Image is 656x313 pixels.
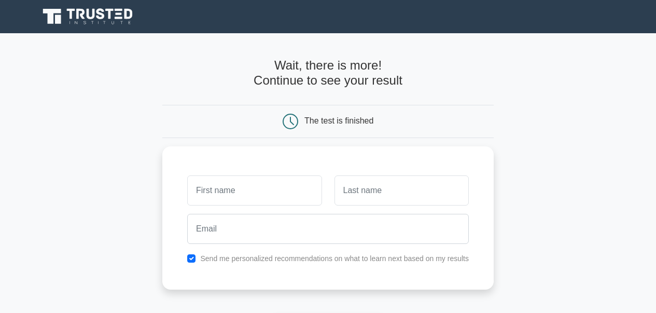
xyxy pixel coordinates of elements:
h4: Wait, there is more! Continue to see your result [162,58,494,88]
input: First name [187,175,322,206]
input: Last name [334,175,469,206]
input: Email [187,214,469,244]
label: Send me personalized recommendations on what to learn next based on my results [200,254,469,263]
div: The test is finished [304,116,373,125]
